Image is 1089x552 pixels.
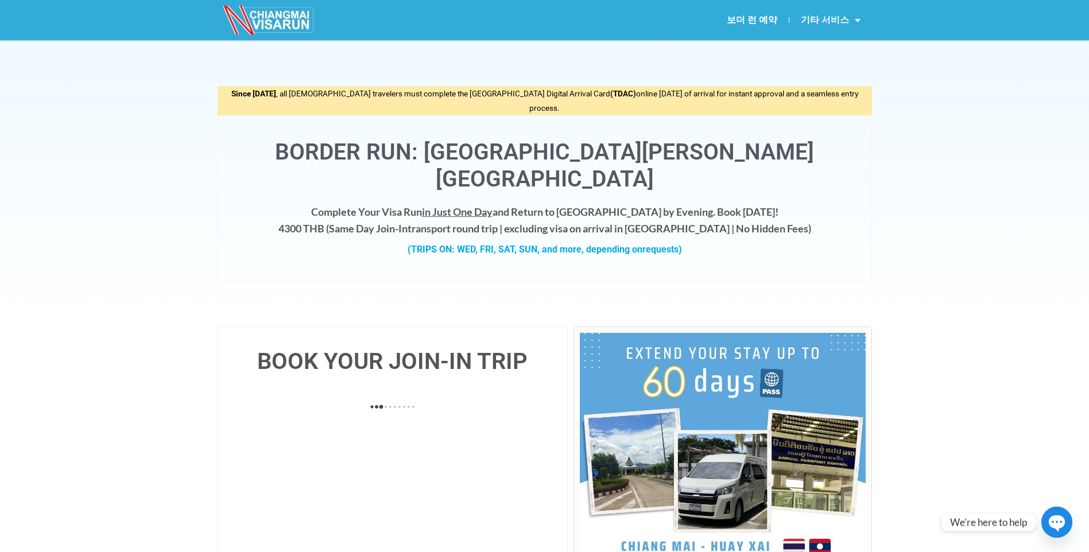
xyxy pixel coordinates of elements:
strong: (TRIPS ON: WED, FRI, SAT, SUN, and more, depending on [408,244,682,255]
h4: BOOK YOUR JOIN-IN TRIP [230,350,556,373]
h1: Border Run: [GEOGRAPHIC_DATA][PERSON_NAME][GEOGRAPHIC_DATA] [230,139,860,193]
span: requests) [642,244,682,255]
span: in Just One Day [422,205,493,218]
a: 보더 런 예약 [715,7,789,33]
h4: Complete Your Visa Run and Return to [GEOGRAPHIC_DATA] by Evening. Book [DATE]! 4300 THB ( transp... [230,204,860,237]
strong: Since [DATE] [231,89,276,98]
nav: 메뉴 [545,7,872,33]
a: 기타 서비스 [789,7,872,33]
strong: (TDAC) [610,89,636,98]
strong: Same Day Join-In [329,222,408,235]
span: , all [DEMOGRAPHIC_DATA] travelers must complete the [GEOGRAPHIC_DATA] Digital Arrival Card onlin... [231,89,858,113]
